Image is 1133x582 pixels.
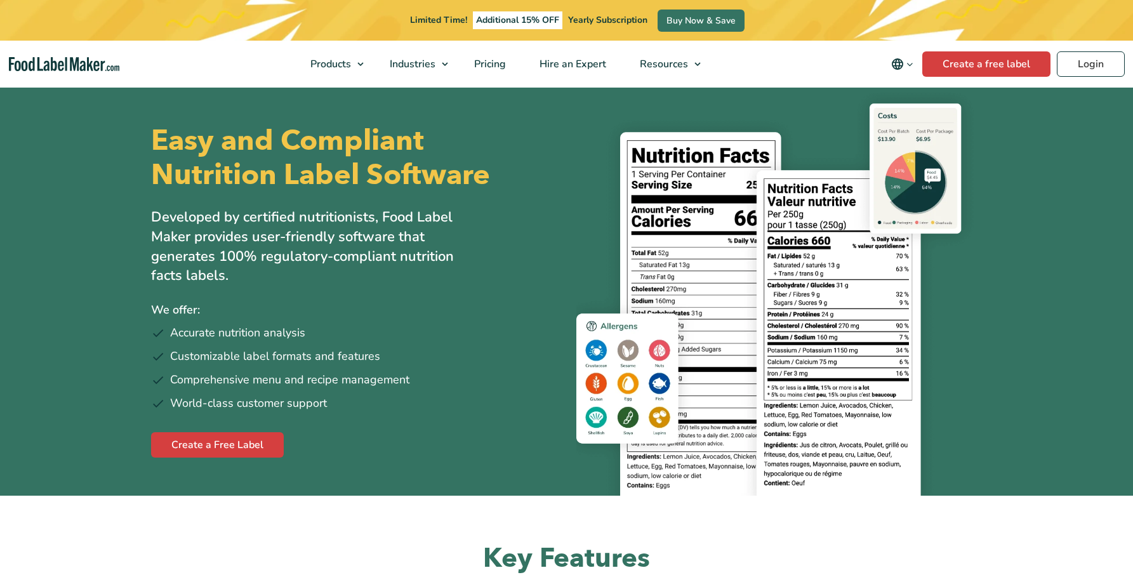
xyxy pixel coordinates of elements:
[636,57,689,71] span: Resources
[307,57,352,71] span: Products
[170,371,409,388] span: Comprehensive menu and recipe management
[523,41,620,88] a: Hire an Expert
[536,57,607,71] span: Hire an Expert
[623,41,707,88] a: Resources
[294,41,370,88] a: Products
[882,51,922,77] button: Change language
[151,208,481,286] p: Developed by certified nutritionists, Food Label Maker provides user-friendly software that gener...
[151,541,983,576] h2: Key Features
[170,348,380,365] span: Customizable label formats and features
[1057,51,1125,77] a: Login
[658,10,745,32] a: Buy Now & Save
[9,57,119,72] a: Food Label Maker homepage
[170,395,327,412] span: World-class customer support
[151,301,557,319] p: We offer:
[922,51,1050,77] a: Create a free label
[170,324,305,341] span: Accurate nutrition analysis
[151,124,556,192] h1: Easy and Compliant Nutrition Label Software
[373,41,454,88] a: Industries
[473,11,562,29] span: Additional 15% OFF
[410,14,467,26] span: Limited Time!
[568,14,647,26] span: Yearly Subscription
[470,57,507,71] span: Pricing
[151,432,284,458] a: Create a Free Label
[458,41,520,88] a: Pricing
[386,57,437,71] span: Industries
